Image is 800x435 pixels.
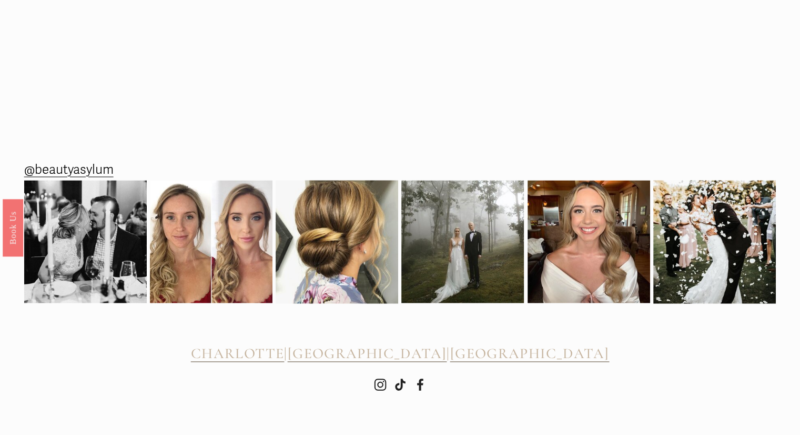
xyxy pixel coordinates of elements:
[447,344,450,362] span: |
[150,180,272,303] img: It&rsquo;s been a while since we&rsquo;ve shared a before and after! Subtle makeup &amp; romantic...
[653,165,776,318] img: 2020 didn&rsquo;t stop this wedding celebration! 🎊😍🎉 @beautyasylum_atlanta #beautyasylum @bridal_...
[191,344,284,362] span: CHARLOTTE
[24,180,147,303] img: Rehearsal dinner vibes from Raleigh, NC. We added a subtle braid at the top before we created her...
[374,378,387,391] a: Instagram
[288,345,447,362] a: [GEOGRAPHIC_DATA]
[528,180,650,303] img: Going into the wedding weekend with some bridal inspo for ya! 💫 @beautyasylum_charlotte #beautyas...
[414,378,427,391] a: Facebook
[394,378,407,391] a: TikTok
[3,199,23,256] a: Book Us
[401,180,524,303] img: Picture perfect 💫 @beautyasylum_charlotte @apryl_naylor_makeup #beautyasylum_apryl @uptownfunkyou...
[191,345,284,362] a: CHARLOTTE
[284,344,287,362] span: |
[24,159,114,182] a: @beautyasylum
[450,344,610,362] span: [GEOGRAPHIC_DATA]
[450,345,610,362] a: [GEOGRAPHIC_DATA]
[288,344,447,362] span: [GEOGRAPHIC_DATA]
[276,169,398,314] img: So much pretty from this weekend! Here&rsquo;s one from @beautyasylum_charlotte #beautyasylum @up...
